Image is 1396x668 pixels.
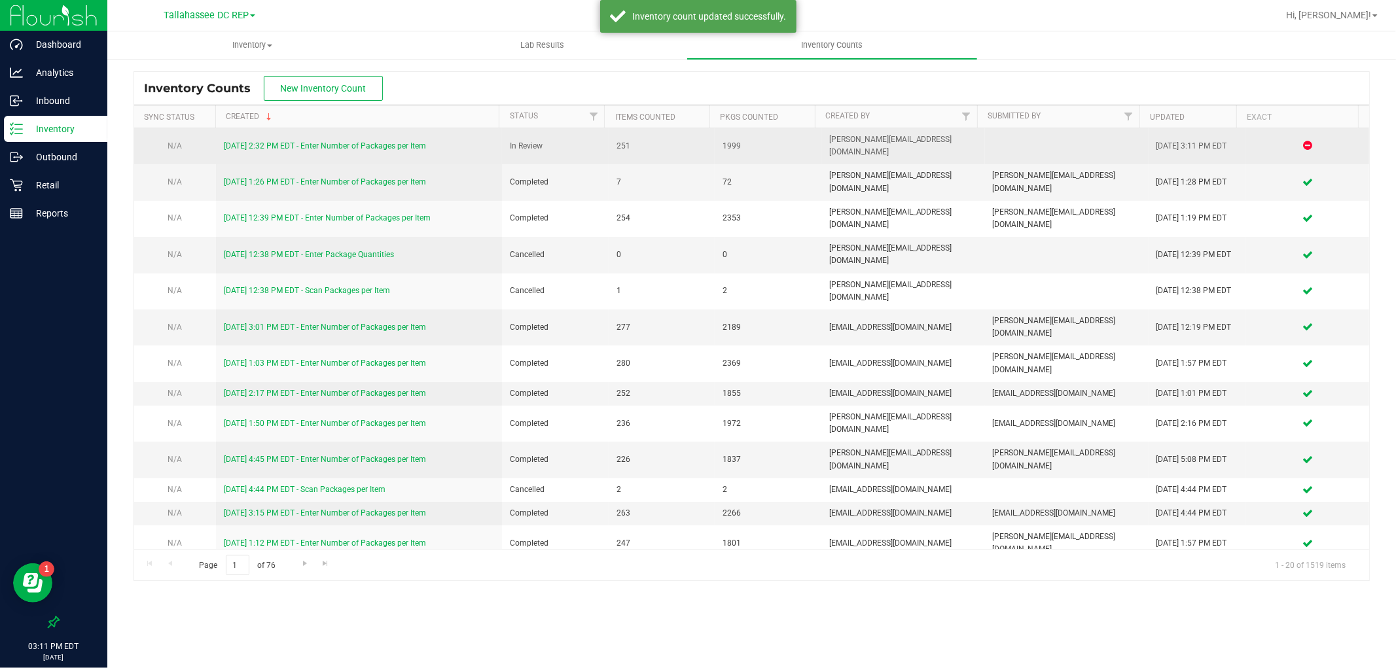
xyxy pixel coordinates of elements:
a: Items Counted [615,113,675,122]
p: Inventory [23,121,101,137]
iframe: Resource center [13,563,52,603]
span: N/A [168,250,182,259]
span: 0 [723,249,813,261]
span: 1837 [723,453,813,466]
span: Completed [510,176,600,188]
span: 280 [617,357,707,370]
a: Created [226,112,274,121]
span: 2 [617,483,707,496]
span: Completed [510,507,600,519]
span: [PERSON_NAME][EMAIL_ADDRESS][DOMAIN_NAME] [829,279,977,304]
div: [DATE] 4:44 PM EDT [1156,483,1239,496]
span: [PERSON_NAME][EMAIL_ADDRESS][DOMAIN_NAME] [993,447,1141,472]
span: [EMAIL_ADDRESS][DOMAIN_NAME] [829,483,977,496]
a: [DATE] 1:50 PM EDT - Enter Number of Packages per Item [224,419,426,428]
span: Completed [510,387,600,400]
div: [DATE] 1:57 PM EDT [1156,357,1239,370]
span: [EMAIL_ADDRESS][DOMAIN_NAME] [829,357,977,370]
a: [DATE] 1:03 PM EDT - Enter Number of Packages per Item [224,359,426,368]
span: [PERSON_NAME][EMAIL_ADDRESS][DOMAIN_NAME] [993,315,1141,340]
p: Retail [23,177,101,193]
div: [DATE] 12:39 PM EDT [1156,249,1239,261]
div: [DATE] 12:19 PM EDT [1156,321,1239,334]
span: N/A [168,419,182,428]
a: Filter [956,105,977,128]
span: [EMAIL_ADDRESS][DOMAIN_NAME] [829,321,977,334]
div: [DATE] 3:11 PM EDT [1156,140,1239,152]
a: [DATE] 1:12 PM EDT - Enter Number of Packages per Item [224,538,426,548]
span: Hi, [PERSON_NAME]! [1286,10,1371,20]
span: Page of 76 [188,555,287,575]
inline-svg: Inbound [10,94,23,107]
a: Filter [582,105,604,128]
span: 0 [617,249,707,261]
a: [DATE] 2:32 PM EDT - Enter Number of Packages per Item [224,141,426,150]
a: Status [510,111,538,120]
a: Pkgs Counted [721,113,779,122]
span: Cancelled [510,285,600,297]
span: N/A [168,508,182,518]
div: [DATE] 4:44 PM EDT [1156,507,1239,519]
span: Inventory Counts [144,81,264,96]
span: 2189 [723,321,813,334]
span: Completed [510,537,600,550]
span: [PERSON_NAME][EMAIL_ADDRESS][DOMAIN_NAME] [829,447,977,472]
span: [PERSON_NAME][EMAIL_ADDRESS][DOMAIN_NAME] [993,351,1141,376]
span: Lab Results [503,39,582,51]
a: [DATE] 12:38 PM EDT - Enter Package Quantities [224,250,394,259]
a: Filter [1117,105,1139,128]
a: [DATE] 3:01 PM EDT - Enter Number of Packages per Item [224,323,426,332]
span: N/A [168,141,182,150]
span: Completed [510,453,600,466]
a: [DATE] 4:44 PM EDT - Scan Packages per Item [224,485,385,494]
span: [EMAIL_ADDRESS][DOMAIN_NAME] [993,387,1141,400]
span: [PERSON_NAME][EMAIL_ADDRESS][DOMAIN_NAME] [993,206,1141,231]
div: [DATE] 1:19 PM EDT [1156,212,1239,224]
span: N/A [168,323,182,332]
span: [EMAIL_ADDRESS][DOMAIN_NAME] [829,387,977,400]
a: Inventory Counts [687,31,977,59]
span: 2 [723,285,813,297]
div: Inventory count updated successfully. [633,10,787,23]
span: 72 [723,176,813,188]
a: [DATE] 3:15 PM EDT - Enter Number of Packages per Item [224,508,426,518]
div: [DATE] 5:08 PM EDT [1156,453,1239,466]
span: 1 - 20 of 1519 items [1264,555,1356,574]
span: Completed [510,321,600,334]
a: Submitted By [988,111,1041,120]
span: 1972 [723,417,813,430]
div: [DATE] 12:38 PM EDT [1156,285,1239,297]
span: Inventory [108,39,397,51]
a: [DATE] 12:38 PM EDT - Scan Packages per Item [224,286,390,295]
span: 1999 [723,140,813,152]
p: Dashboard [23,37,101,52]
span: [PERSON_NAME][EMAIL_ADDRESS][DOMAIN_NAME] [829,169,977,194]
div: [DATE] 2:16 PM EDT [1156,417,1239,430]
span: Completed [510,212,600,224]
span: Tallahassee DC REP [164,10,249,21]
span: [EMAIL_ADDRESS][DOMAIN_NAME] [993,417,1141,430]
span: [EMAIL_ADDRESS][DOMAIN_NAME] [829,537,977,550]
span: [EMAIL_ADDRESS][DOMAIN_NAME] [993,507,1141,519]
span: [EMAIL_ADDRESS][DOMAIN_NAME] [829,507,977,519]
p: [DATE] [6,652,101,662]
span: Cancelled [510,249,600,261]
span: N/A [168,389,182,398]
span: Completed [510,417,600,430]
a: [DATE] 1:26 PM EDT - Enter Number of Packages per Item [224,177,426,186]
span: N/A [168,485,182,494]
span: 236 [617,417,707,430]
span: 254 [617,212,707,224]
span: 1801 [723,537,813,550]
span: 252 [617,387,707,400]
a: [DATE] 12:39 PM EDT - Enter Number of Packages per Item [224,213,431,222]
span: 1 [617,285,707,297]
span: 1855 [723,387,813,400]
div: [DATE] 1:57 PM EDT [1156,537,1239,550]
span: N/A [168,538,182,548]
div: [DATE] 1:28 PM EDT [1156,176,1239,188]
p: Inbound [23,93,101,109]
a: Lab Results [397,31,687,59]
p: Analytics [23,65,101,80]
